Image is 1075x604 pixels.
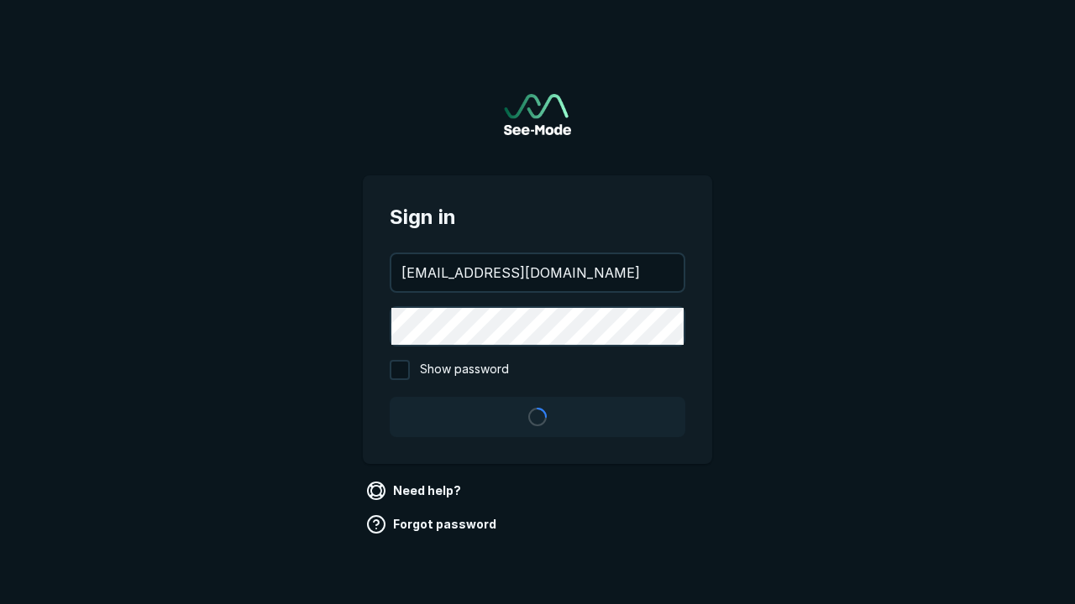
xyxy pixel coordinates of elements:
img: See-Mode Logo [504,94,571,135]
a: Need help? [363,477,468,504]
span: Show password [420,360,509,380]
input: your@email.com [391,254,684,291]
a: Go to sign in [504,94,571,135]
span: Sign in [390,202,685,232]
a: Forgot password [363,511,503,538]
